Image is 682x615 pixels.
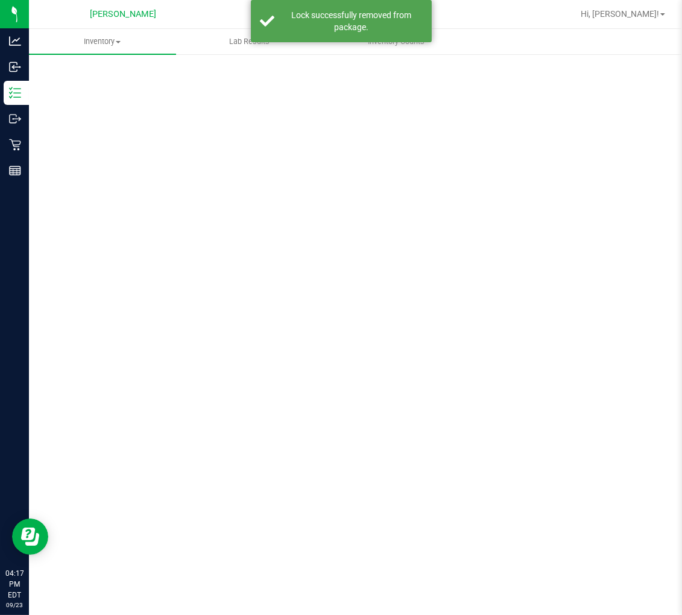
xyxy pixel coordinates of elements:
inline-svg: Outbound [9,113,21,125]
div: Lock successfully removed from package. [281,9,423,33]
inline-svg: Inbound [9,61,21,73]
p: 09/23 [5,601,24,610]
span: Inventory [29,36,176,47]
inline-svg: Inventory [9,87,21,99]
p: 04:17 PM EDT [5,568,24,601]
span: Lab Results [213,36,286,47]
inline-svg: Reports [9,165,21,177]
inline-svg: Analytics [9,35,21,47]
a: Lab Results [176,29,323,54]
inline-svg: Retail [9,139,21,151]
span: [PERSON_NAME] [90,9,156,19]
a: Inventory [29,29,176,54]
span: Hi, [PERSON_NAME]! [581,9,659,19]
iframe: Resource center [12,519,48,555]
